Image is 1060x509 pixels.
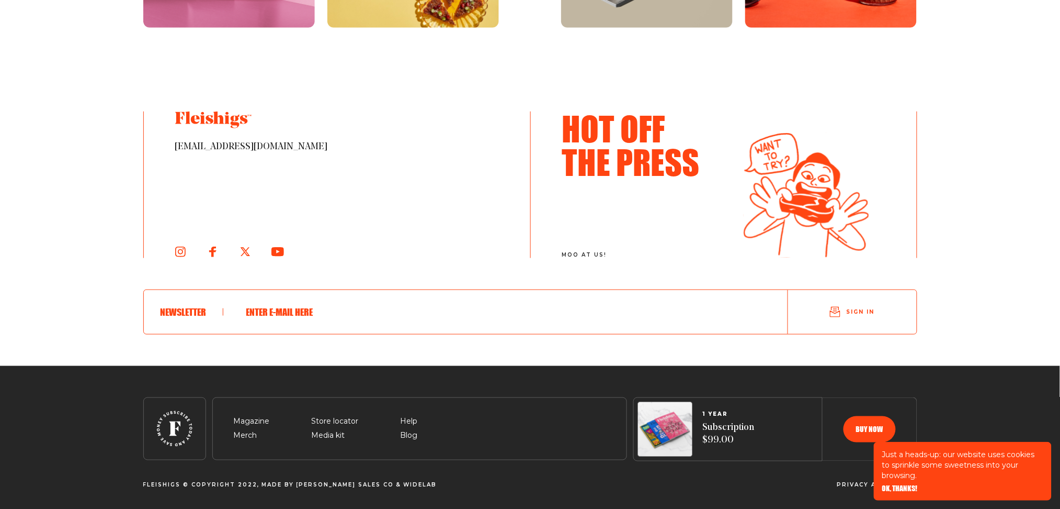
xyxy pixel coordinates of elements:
a: Store locator [312,416,359,426]
a: Media kit [312,430,345,440]
span: Store locator [312,415,359,428]
a: Blog [401,430,418,440]
span: Magazine [234,415,270,428]
a: [PERSON_NAME] Sales CO [297,482,394,489]
button: OK, THANKS! [882,485,918,492]
span: Subscription $99.00 [703,422,755,447]
a: Help [401,416,418,426]
span: Sign in [847,308,875,316]
span: [EMAIL_ADDRESS][DOMAIN_NAME] [175,141,499,153]
a: Merch [234,430,257,440]
button: Sign in [788,294,917,330]
img: Magazines image [638,402,692,457]
span: moo at us! [562,252,720,258]
span: & [396,482,402,489]
a: Widelab [404,482,437,489]
span: Widelab [404,482,437,489]
a: Magazine [234,416,270,426]
p: Just a heads-up: our website uses cookies to sprinkle some sweetness into your browsing. [882,449,1043,481]
span: Made By [262,482,294,489]
h6: Newsletter [161,306,223,318]
span: Media kit [312,429,345,442]
span: , [258,482,260,489]
span: Privacy and terms [837,482,915,489]
input: Enter e-mail here [240,298,754,326]
button: Buy now [844,416,896,442]
span: 1 YEAR [703,411,755,417]
span: Blog [401,429,418,442]
span: Help [401,415,418,428]
span: [PERSON_NAME] Sales CO [297,482,394,489]
h3: Hot Off The Press [562,112,714,179]
span: Fleishigs © Copyright 2022 [143,482,258,489]
span: Buy now [856,426,883,433]
a: Privacy and terms [837,482,915,488]
span: Merch [234,429,257,442]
